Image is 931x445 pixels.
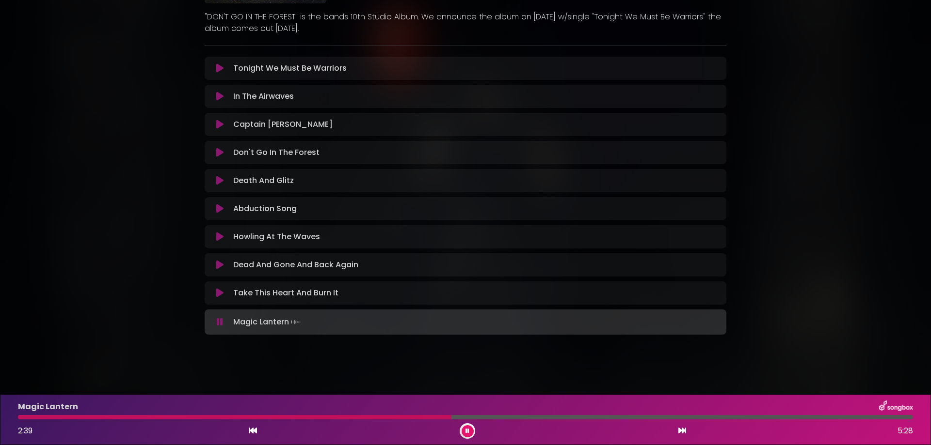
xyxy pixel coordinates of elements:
p: "DON'T GO IN THE FOREST" is the bands 10th Studio Album. We announce the album on [DATE] w/single... [205,11,726,34]
p: In The Airwaves [233,91,294,102]
p: Take This Heart And Burn It [233,287,338,299]
p: Abduction Song [233,203,297,215]
p: Magic Lantern [233,315,303,329]
p: Death And Glitz [233,175,294,186]
p: Tonight We Must Be Warriors [233,62,347,74]
p: Captain [PERSON_NAME] [233,119,333,130]
p: Dead And Gone And Back Again [233,259,358,271]
p: Don't Go In The Forest [233,147,320,158]
img: waveform4.gif [289,315,303,329]
p: Howling At The Waves [233,231,320,243]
